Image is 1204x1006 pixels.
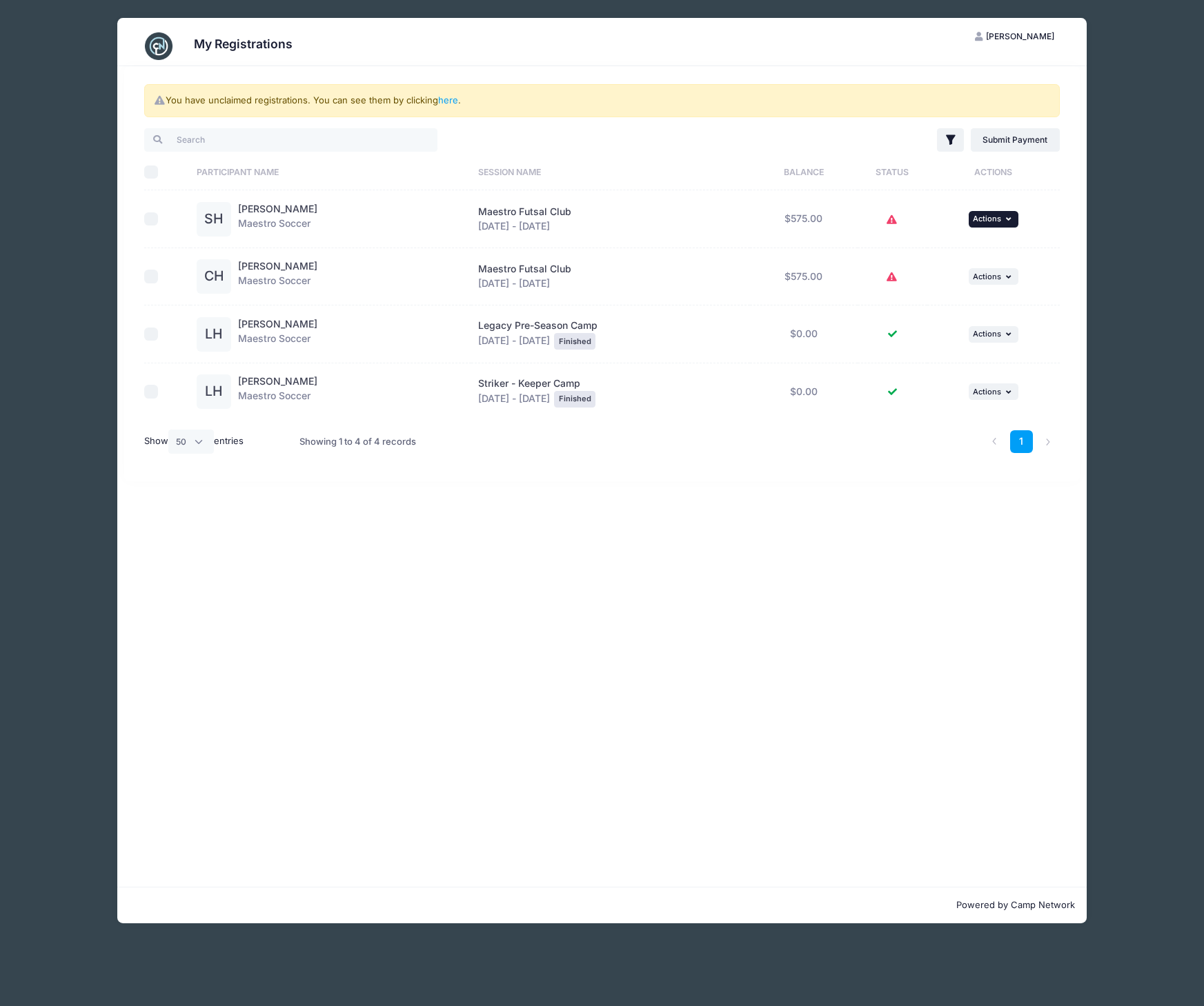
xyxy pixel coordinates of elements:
div: [DATE] - [DATE] [478,205,743,234]
span: Legacy Pre-Season Camp [478,319,598,331]
td: $0.00 [750,363,858,421]
div: Maestro Soccer [238,374,317,409]
div: SH [197,202,231,237]
span: Maestro Futsal Club [478,205,571,217]
div: Finished [554,333,595,350]
span: [PERSON_NAME] [986,31,1054,41]
h3: My Registrations [194,37,293,51]
a: LH [197,329,231,341]
a: SH [197,214,231,225]
div: You have unclaimed registrations. You can see them by clicking . [144,84,1059,117]
th: Participant Name: activate to sort column ascending [190,154,471,190]
div: Maestro Soccer [238,317,317,352]
input: Search [144,128,437,152]
th: Select All [144,154,190,190]
a: Submit Payment [971,128,1060,152]
span: Striker - Keeper Camp [478,377,580,389]
p: Powered by Camp Network [129,898,1076,912]
span: Actions [973,387,1001,396]
div: LH [197,374,231,409]
a: [PERSON_NAME] [238,203,317,214]
button: Actions [969,383,1018,400]
div: Finished [554,391,595,408]
span: Actions [973,272,1001,281]
a: here [438,94,458,105]
span: Actions [973,329,1001,339]
div: LH [197,317,231,352]
div: Showing 1 to 4 of 4 records [299,426,416,458]
div: Maestro Soccer [238,202,317,237]
button: Actions [969,211,1018,228]
a: LH [197,386,231,398]
th: Status: activate to sort column ascending [858,154,927,190]
img: CampNetwork [145,32,172,60]
button: [PERSON_NAME] [963,25,1067,48]
td: $575.00 [750,248,858,306]
button: Actions [969,268,1018,285]
th: Actions: activate to sort column ascending [927,154,1060,190]
th: Session Name: activate to sort column ascending [471,154,750,190]
th: Balance: activate to sort column ascending [750,154,858,190]
a: [PERSON_NAME] [238,260,317,272]
select: Showentries [168,430,214,453]
td: $575.00 [750,190,858,248]
div: CH [197,259,231,294]
button: Actions [969,326,1018,343]
a: [PERSON_NAME] [238,318,317,330]
div: [DATE] - [DATE] [478,262,743,291]
label: Show entries [144,430,244,453]
div: Maestro Soccer [238,259,317,294]
a: 1 [1010,430,1033,453]
a: [PERSON_NAME] [238,375,317,387]
div: [DATE] - [DATE] [478,319,743,350]
span: Actions [973,214,1001,223]
a: CH [197,271,231,283]
span: Maestro Futsal Club [478,263,571,274]
div: [DATE] - [DATE] [478,376,743,408]
td: $0.00 [750,305,858,363]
